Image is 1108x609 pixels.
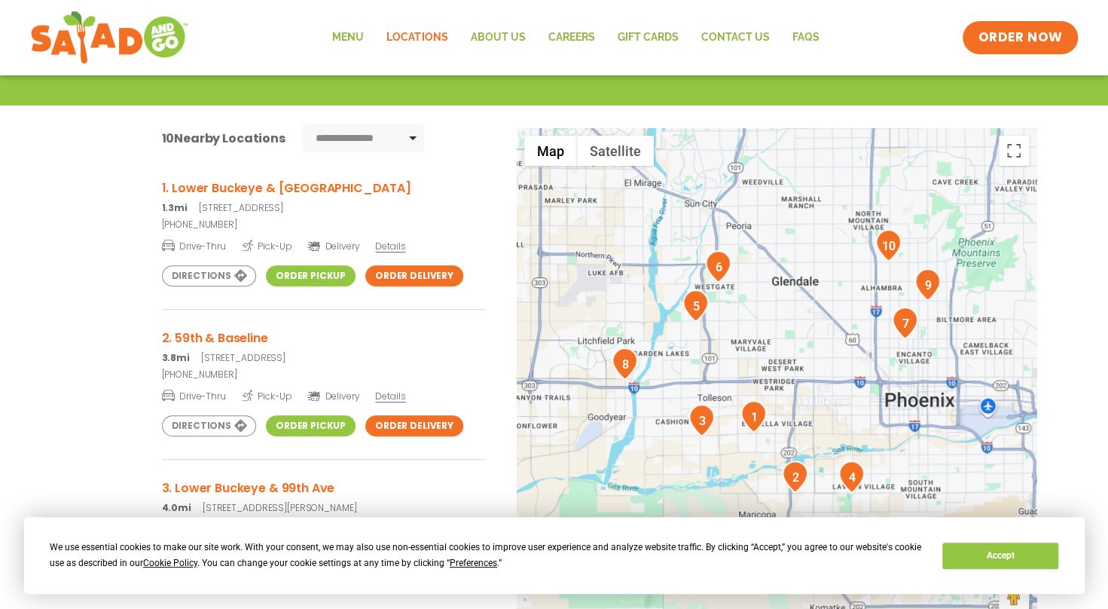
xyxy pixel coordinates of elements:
span: Pick-Up [242,388,292,403]
a: Contact Us [689,20,780,55]
h3: 1. Lower Buckeye & [GEOGRAPHIC_DATA] [162,179,486,197]
a: 2. 59th & Baseline 3.8mi[STREET_ADDRESS] [162,329,486,365]
a: [PHONE_NUMBER] [162,218,486,231]
a: Order Delivery [365,265,463,286]
div: 6 [705,250,731,283]
div: 9 [914,268,941,301]
div: Cookie Consent Prompt [24,517,1085,594]
div: 5 [682,289,709,322]
span: Details [375,390,405,402]
a: Drive-Thru Pick-Up Delivery Details [162,384,486,403]
a: ORDER NOW [963,21,1077,54]
a: Order Delivery [365,415,463,436]
img: new-SAG-logo-768×292 [30,8,189,68]
a: Menu [321,20,375,55]
span: Delivery [307,390,359,403]
span: Pick-Up [242,238,292,253]
p: [STREET_ADDRESS] [162,351,486,365]
div: 1 [740,400,767,433]
a: GIFT CARDS [606,20,689,55]
a: 3. Lower Buckeye & 99th Ave 4.0mi[STREET_ADDRESS][PERSON_NAME] [162,479,486,515]
span: Drive-Thru [162,388,226,403]
div: We use essential cookies to make our site work. With your consent, we may also use non-essential ... [50,540,924,571]
span: 10 [162,130,175,147]
div: 2 [782,461,808,493]
a: Directions [162,265,256,286]
div: Nearby Locations [162,129,285,148]
a: About Us [459,20,536,55]
button: Accept [942,543,1058,569]
span: Drive-Thru [162,238,226,253]
a: Drive-Thru Pick-Up Delivery Details [162,234,486,253]
button: Show street map [524,136,577,166]
h3: 2. 59th & Baseline [162,329,486,347]
button: Toggle fullscreen view [999,136,1029,166]
a: Locations [375,20,459,55]
a: Order Pickup [266,265,356,286]
a: Careers [536,20,606,55]
div: 10 [875,229,902,262]
strong: 3.8mi [162,351,190,364]
h3: 3. Lower Buckeye & 99th Ave [162,479,486,497]
div: 8 [612,347,638,380]
span: Preferences [450,558,497,568]
a: [PHONE_NUMBER] [162,368,486,381]
nav: Menu [321,20,830,55]
a: FAQs [780,20,830,55]
span: ORDER NOW [978,29,1062,47]
div: 3 [688,404,715,436]
span: Delivery [307,240,359,253]
strong: 4.0mi [162,501,191,514]
div: 4 [838,461,865,493]
a: Directions [162,415,256,436]
a: Order Pickup [266,415,356,436]
span: Cookie Policy [143,558,197,568]
div: 7 [892,307,918,339]
button: Show satellite imagery [577,136,654,166]
strong: 1.3mi [162,201,188,214]
span: Details [375,240,405,252]
p: [STREET_ADDRESS][PERSON_NAME] [162,501,486,515]
a: 1. Lower Buckeye & [GEOGRAPHIC_DATA] 1.3mi[STREET_ADDRESS] [162,179,486,215]
p: [STREET_ADDRESS] [162,201,486,215]
button: Drag Pegman onto the map to open Street View [999,579,1029,609]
